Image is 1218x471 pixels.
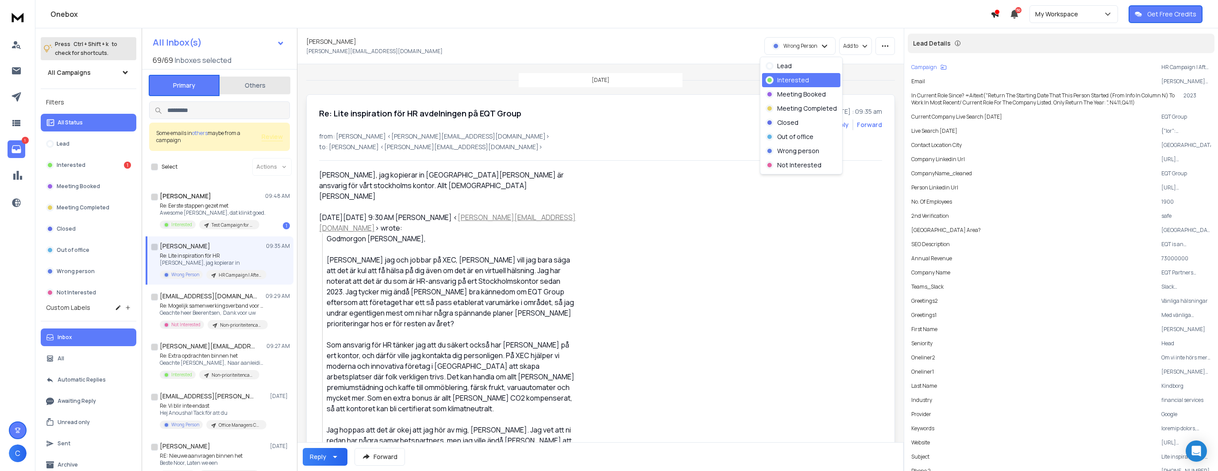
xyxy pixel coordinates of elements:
p: Archive [58,461,78,468]
p: Not Interested [57,289,96,296]
p: Oneliner2 [911,354,935,361]
h1: [PERSON_NAME][EMAIL_ADDRESS][DOMAIN_NAME] [160,342,257,351]
h1: [PERSON_NAME] [160,442,210,451]
h1: [EMAIL_ADDRESS][DOMAIN_NAME] [160,292,257,301]
p: Interested [171,371,192,378]
p: Wrong person [777,147,819,155]
p: Google [1161,411,1211,418]
p: [DATE] : 09:35 am [829,107,882,116]
button: Primary [149,75,220,96]
h1: All Inbox(s) [153,38,202,47]
p: Annual Revenue [911,255,952,262]
p: 2023 [1183,92,1211,106]
p: [GEOGRAPHIC_DATA], [GEOGRAPHIC_DATA], [GEOGRAPHIC_DATA] [1161,227,1211,234]
p: Subject [911,453,929,460]
p: industry [911,397,932,404]
button: Others [220,76,290,95]
div: Reply [310,452,326,461]
p: Closed [57,225,76,232]
div: Open Intercom Messenger [1186,440,1207,462]
span: Ctrl + Shift + k [72,39,110,49]
div: Godmorgon [PERSON_NAME], [327,233,578,244]
p: Meeting Booked [777,90,826,99]
p: Company Linkedin Url [911,156,965,163]
div: Forward [857,120,882,129]
p: First Name [911,326,937,333]
p: {"lor": "ipsum://dol.sitametc.adi/el/sedd-eiusmodt-8i599884", "utlaboreet": "dolo-magnaali-0e7569... [1161,127,1211,135]
p: EQT Group [1161,113,1211,120]
p: Sent [58,440,70,447]
button: Forward [355,448,405,466]
p: Inbox [58,334,72,341]
p: Out of office [57,247,89,254]
p: Current Company Live Search [DATE] [911,113,1002,120]
p: website [911,439,930,446]
h1: [PERSON_NAME] [306,37,356,46]
div: [PERSON_NAME], jag kopierar in [GEOGRAPHIC_DATA][PERSON_NAME] är ansvarig för vårt stockholms kon... [319,170,578,201]
p: Unread only [58,419,90,426]
h1: Onebox [50,9,991,19]
p: Seniority [911,340,933,347]
p: Add to [843,42,858,50]
p: Keywords [911,425,934,432]
p: In Current Role Since? =aitext("Return the starting Date that this person started (from info in c... [911,92,1183,106]
div: Som ansvarig för HR tänker jag att du säkert också har [PERSON_NAME] på ert kontor, och därför vi... [327,340,578,414]
p: [GEOGRAPHIC_DATA] Area? [911,227,981,234]
p: Slack ([PERSON_NAME] Teams) [1161,283,1211,290]
p: Last Name [911,382,937,390]
div: 1 [283,222,290,229]
p: 09:27 AM [266,343,290,350]
p: Wrong Person [783,42,817,50]
p: [PERSON_NAME], jag kopierar in [160,259,266,266]
span: others [192,129,208,137]
p: EQT Partners Aktiebolag [1161,269,1211,276]
label: Select [162,163,177,170]
h1: [PERSON_NAME] [160,242,210,251]
p: All Status [58,119,83,126]
p: 2nd Verification [911,212,949,220]
p: [URL][DOMAIN_NAME] [1161,156,1211,163]
p: Lead [777,62,792,70]
span: 50 [1015,7,1021,13]
p: Press to check for shortcuts. [55,40,117,58]
h3: Inboxes selected [175,55,231,66]
div: [DATE][DATE] 9:30 AM [PERSON_NAME] < > wrote: [319,212,578,233]
p: Re: Eerste stappen gezet met [160,202,266,209]
p: to: [PERSON_NAME] <[PERSON_NAME][EMAIL_ADDRESS][DOMAIN_NAME]> [319,143,882,151]
p: [PERSON_NAME][EMAIL_ADDRESS][DOMAIN_NAME] [306,48,443,55]
p: Person Linkedin Url [911,184,958,191]
p: loremip dolors, ametconsectetu, adipis elitseddo, eiusmodtemp, incidi utlaboreet, dolore magnaali... [1161,425,1211,432]
p: [URL][DOMAIN_NAME] [1161,439,1211,446]
p: Get Free Credits [1147,10,1196,19]
p: Beste Noor, Laten we een [160,459,259,467]
p: Vänliga hälsningar [1161,297,1211,305]
p: from: [PERSON_NAME] <[PERSON_NAME][EMAIL_ADDRESS][DOMAIN_NAME]> [319,132,882,141]
p: Lite inspiration för HR avdelningen på EQT Group [1161,453,1211,460]
p: financial services [1161,397,1211,404]
p: Meeting Completed [57,204,109,211]
h1: [PERSON_NAME] [160,192,211,201]
p: Med vänliga hälsningar [1161,312,1211,319]
p: Meeting Booked [57,183,100,190]
p: Interested [57,162,85,169]
span: Review [262,132,283,141]
div: [PERSON_NAME] jag och jobbar på XEC, [PERSON_NAME] vill jag bara säga att det är kul att få hälsa... [327,255,578,329]
p: Lead Details [913,39,951,48]
h1: Re: Lite inspiration för HR avdelningen på EQT Group [319,107,521,120]
p: Non-prioriteitencampagne Hele Dag | Eleads [212,372,254,378]
p: Interested [777,76,809,85]
p: [URL][DOMAIN_NAME][PERSON_NAME] [1161,184,1211,191]
p: 1 [22,137,29,144]
p: Out of office [777,132,813,141]
p: Oneliner1 [911,368,934,375]
p: HR Campaign | After Summer 2025 [219,272,261,278]
p: Campaign [911,64,937,71]
p: Email [911,78,925,85]
p: 09:48 AM [265,193,290,200]
p: My Workspace [1035,10,1082,19]
p: [GEOGRAPHIC_DATA] [1161,142,1211,149]
p: Provider [911,411,931,418]
div: Some emails in maybe from a campaign [156,130,262,144]
p: Contact Location City [911,142,962,149]
p: Teams_Slack [911,283,944,290]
